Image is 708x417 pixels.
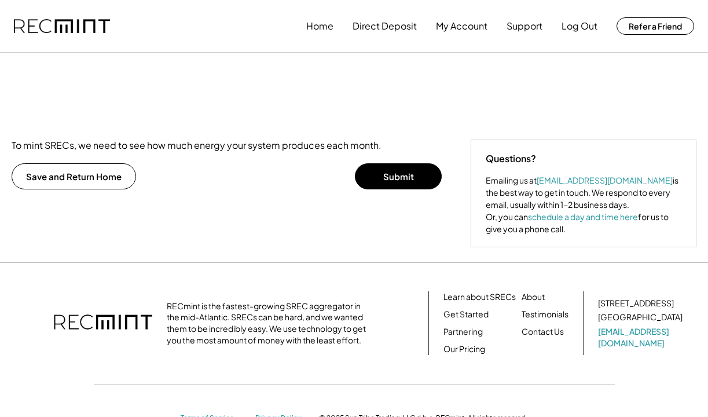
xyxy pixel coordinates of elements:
[486,174,681,235] div: Emailing us at is the best way to get in touch. We respond to every email, usually within 1-2 bus...
[528,211,638,222] a: schedule a day and time here
[522,291,545,303] a: About
[522,326,564,338] a: Contact Us
[486,152,536,166] div: Questions?
[598,312,683,323] div: [GEOGRAPHIC_DATA]
[306,14,333,38] button: Home
[522,309,568,320] a: Testimonials
[355,163,442,189] button: Submit
[617,17,694,35] button: Refer a Friend
[598,298,674,309] div: [STREET_ADDRESS]
[443,326,483,338] a: Partnering
[436,14,487,38] button: My Account
[562,14,597,38] button: Log Out
[167,301,372,346] div: RECmint is the fastest-growing SREC aggregator in the mid-Atlantic. SRECs can be hard, and we wan...
[14,19,110,34] img: recmint-logotype%403x.png
[54,303,152,343] img: recmint-logotype%403x.png
[507,14,542,38] button: Support
[443,291,516,303] a: Learn about SRECs
[598,326,685,349] a: [EMAIL_ADDRESS][DOMAIN_NAME]
[12,140,381,152] div: To mint SRECs, we need to see how much energy your system produces each month.
[537,175,673,185] a: [EMAIL_ADDRESS][DOMAIN_NAME]
[443,309,489,320] a: Get Started
[443,343,485,355] a: Our Pricing
[12,163,136,189] button: Save and Return Home
[353,14,417,38] button: Direct Deposit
